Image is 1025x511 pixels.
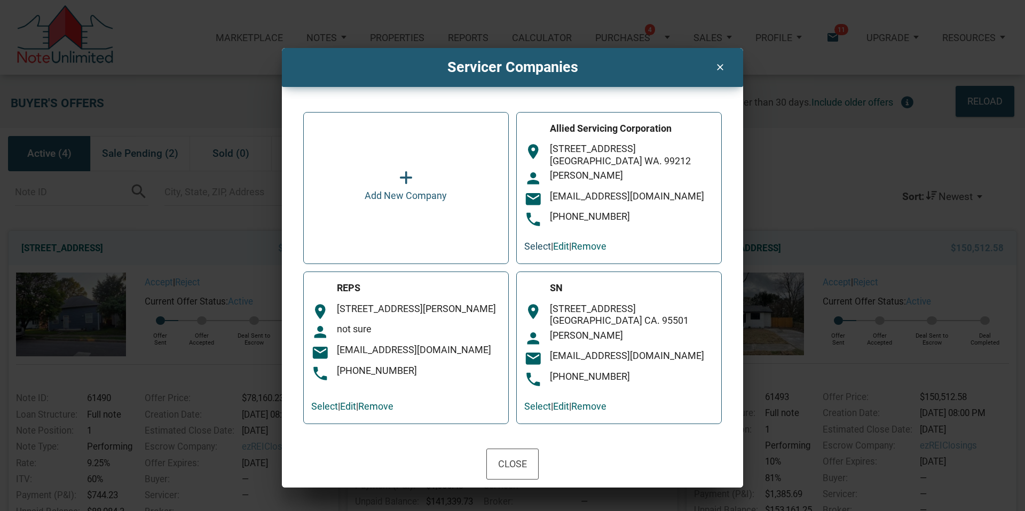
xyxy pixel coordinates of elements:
[311,365,329,383] i: phone
[337,365,501,377] div: [PHONE_NUMBER]
[550,123,714,135] div: Allied Servicing Corporation
[550,303,714,327] div: [STREET_ADDRESS] [GEOGRAPHIC_DATA] CA. 95501
[553,401,569,412] a: Edit
[524,170,542,188] i: person
[337,344,501,356] div: [EMAIL_ADDRESS][DOMAIN_NAME]
[550,170,714,182] div: [PERSON_NAME]
[713,58,726,73] i: clear
[290,57,735,78] h4: Servicer Companies
[550,330,714,342] div: [PERSON_NAME]
[356,401,393,412] span: |
[569,401,606,412] span: |
[524,143,542,161] i: room
[569,241,606,252] span: |
[550,211,714,223] div: [PHONE_NUMBER]
[311,303,329,321] i: room
[498,455,527,473] div: Close
[311,344,329,362] i: email
[524,211,542,229] i: phone
[337,282,501,294] div: REPS
[358,401,393,412] a: Remove
[550,143,714,167] div: [STREET_ADDRESS] [GEOGRAPHIC_DATA] WA. 99212
[337,323,501,336] div: not sure
[337,303,501,315] div: [STREET_ADDRESS][PERSON_NAME]
[524,401,551,412] a: Select
[571,241,606,252] a: Remove
[571,401,606,412] a: Remove
[524,330,542,348] i: person
[338,401,340,412] span: |
[551,241,553,252] span: |
[365,186,447,205] div: Add New Company
[550,190,714,203] div: [EMAIL_ADDRESS][DOMAIN_NAME]
[340,401,356,412] a: Edit
[550,371,714,383] div: [PHONE_NUMBER]
[524,303,542,321] i: room
[704,53,737,77] button: clear
[486,449,539,480] button: Close
[524,241,551,252] a: Select
[311,401,338,412] a: Select
[551,401,553,412] span: |
[524,190,542,209] i: email
[550,350,714,362] div: [EMAIL_ADDRESS][DOMAIN_NAME]
[524,371,542,389] i: phone
[524,350,542,368] i: email
[550,282,714,294] div: SN
[553,241,569,252] a: Edit
[311,323,329,341] i: person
